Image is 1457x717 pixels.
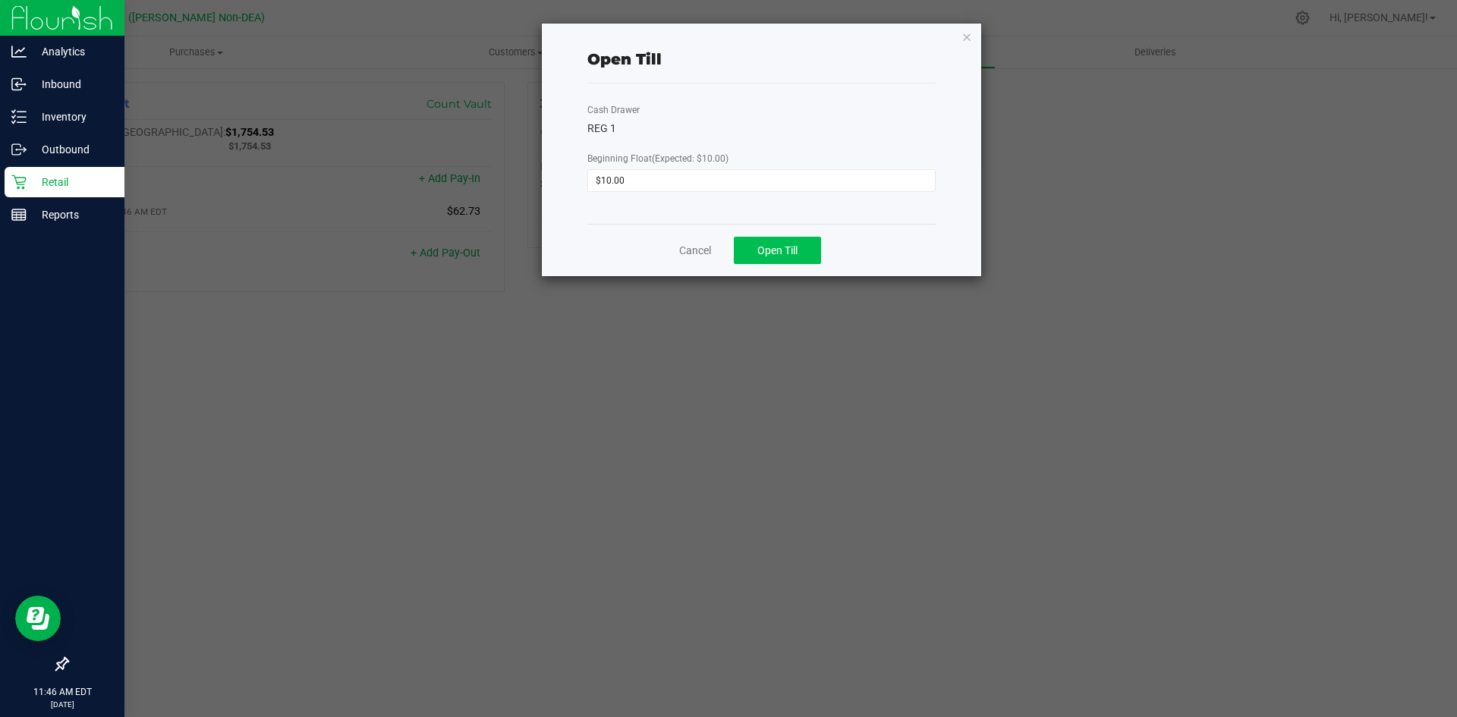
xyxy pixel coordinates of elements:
span: Beginning Float [587,153,728,164]
div: Open Till [587,48,662,71]
div: REG 1 [587,121,936,137]
p: Inbound [27,75,118,93]
inline-svg: Inventory [11,109,27,124]
label: Cash Drawer [587,103,640,117]
p: Reports [27,206,118,224]
span: (Expected: $10.00) [652,153,728,164]
inline-svg: Analytics [11,44,27,59]
inline-svg: Outbound [11,142,27,157]
p: 11:46 AM EDT [7,685,118,699]
p: Inventory [27,108,118,126]
inline-svg: Reports [11,207,27,222]
p: Outbound [27,140,118,159]
a: Cancel [679,243,711,259]
inline-svg: Inbound [11,77,27,92]
p: Retail [27,173,118,191]
span: Open Till [757,244,798,256]
p: [DATE] [7,699,118,710]
inline-svg: Retail [11,175,27,190]
iframe: Resource center [15,596,61,641]
p: Analytics [27,42,118,61]
button: Open Till [734,237,821,264]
